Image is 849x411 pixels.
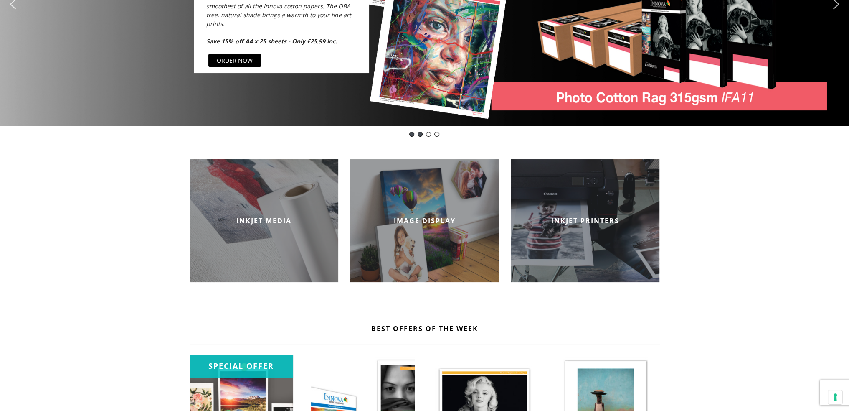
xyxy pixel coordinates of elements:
b: Save 15% off A4 x 25 sheets - Only £25.99 inc. [206,37,337,45]
div: DOTD IFA11 [409,132,414,137]
h2: INKJET PRINTERS [511,216,660,225]
a: ORDER NOW [208,54,261,67]
button: Your consent preferences for tracking technologies [828,390,842,404]
h2: Best Offers Of The Week [190,324,660,333]
div: pinch book [426,132,431,137]
h2: INKJET MEDIA [190,216,339,225]
div: Choose slide to display. [408,130,441,138]
div: ORDER NOW [217,56,253,65]
div: Innova-general [418,132,423,137]
div: Special Offer [190,355,293,378]
div: DOTWEEK- IFA39 [434,132,439,137]
h2: IMAGE DISPLAY [350,216,499,225]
